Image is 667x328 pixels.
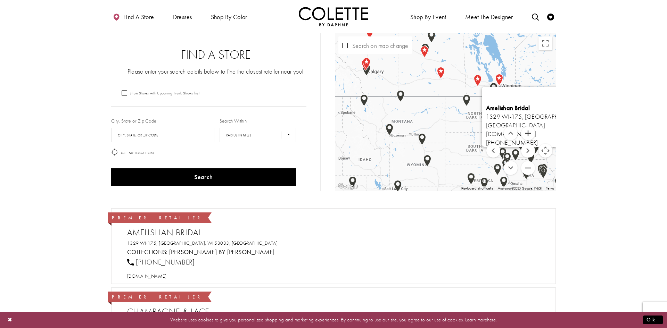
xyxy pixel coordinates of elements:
span: Shop by color [211,14,247,20]
img: Google Image #620 [394,87,407,105]
span: Find a store [123,14,154,20]
a: Opens in new tab [127,273,166,279]
span: Premier Retailer [112,294,203,300]
img: Google Image #397 [434,64,447,82]
p: Website uses cookies to give you personalized shopping and marketing experiences. By continuing t... [50,315,617,325]
img: Google Image #424 [524,149,537,166]
a: Open this area in Google Maps (opens a new window) [337,182,360,191]
img: Google Image #398 [360,55,373,72]
img: Google Image #745 [425,28,438,45]
a: Check Wishlist [545,7,556,26]
span: Collections: [127,248,168,256]
select: Radius In Miles [220,128,296,142]
img: Google Image #716 [529,139,542,157]
button: Move up [504,126,518,140]
label: City, State or Zip Code [111,117,157,124]
img: Google Image #414 [383,121,396,138]
p: Please enter your search details below to find the closest retailer near you! [125,67,306,76]
button: Search [111,168,296,186]
img: Google Image #578 [537,164,550,181]
img: Google Image #673 [554,163,567,180]
label: Search Within [220,117,247,124]
a: Toggle search [530,7,541,26]
img: Google Image #677 [552,174,565,191]
img: Google Image #557 [464,170,478,187]
a: Visit Home Page [299,7,368,26]
span: Premier Retailer [112,215,203,221]
img: Google Image #593 [487,80,500,97]
button: Toggle fullscreen view [538,36,552,50]
input: City, State, or ZIP Code [111,128,214,142]
img: Google Image #507 [362,39,375,56]
span: Map data ©2025 Google, INEGI [497,186,542,191]
span: 1329 WI-175, [GEOGRAPHIC_DATA], WI 53033, [GEOGRAPHIC_DATA] [486,104,615,129]
img: Google Image #396 [471,72,484,89]
img: Google Image #549 [391,177,404,195]
img: Google Image #560 [535,161,548,179]
img: Google Image #401 [493,71,506,89]
img: Google Image #394 [418,43,431,60]
span: Meet the designer [465,14,513,20]
img: Google Image #756 [497,174,510,191]
a: [DOMAIN_NAME] [486,130,536,138]
button: Close Dialog [4,314,16,326]
span: Shop By Event [410,14,446,20]
img: Colette by Daphne [299,7,368,26]
img: Google Image #490 [537,161,550,178]
img: Google Image #500 [359,58,372,75]
span: Dresses [171,7,194,26]
span: [DOMAIN_NAME] [127,273,166,279]
span: Shop by color [209,7,249,26]
button: Zoom out [521,161,535,175]
img: Google Image #469 [360,61,373,78]
img: Google Image #576 [346,174,359,191]
button: Move down [504,161,518,175]
div: Map with store locations [335,33,556,191]
b: Amelishan Bridal [486,104,530,112]
button: Move right [521,144,535,158]
a: Meet the designer [463,7,515,26]
button: Zoom in [521,126,535,140]
img: Google Image #395 [493,71,506,89]
a: Visit Colette by Daphne page - Opens in new tab [169,248,275,256]
button: Submit Dialog [643,316,663,324]
a: [PHONE_NUMBER] [127,258,195,267]
a: Find a store [111,7,156,26]
span: Shop By Event [409,7,448,26]
h2: Amelishan Bridal [127,227,547,238]
img: Google Image #631 [415,131,429,148]
img: Google Image #460 [421,152,434,169]
img: Google Image #604 [460,92,473,109]
img: Google Image #400 [359,56,372,74]
span: [PHONE_NUMBER] [486,138,538,146]
img: Google Image #479 [419,41,432,58]
a: here [487,316,496,323]
h2: Find a Store [125,48,306,62]
a: Opens in new tab [127,240,278,246]
span: [PHONE_NUMBER] [136,258,195,267]
button: Map camera controls [538,144,552,158]
button: Keyboard shortcuts [461,186,493,191]
img: Google Image #802 [337,182,360,191]
span: Dresses [173,14,192,20]
h2: Champagne & Lace [127,306,547,317]
a: Terms (opens in new tab) [546,186,554,191]
img: Google Image #582 [478,175,491,192]
img: Google Image #689 [520,165,533,182]
img: Google Image #611 [357,92,371,109]
button: Move left [486,144,500,158]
